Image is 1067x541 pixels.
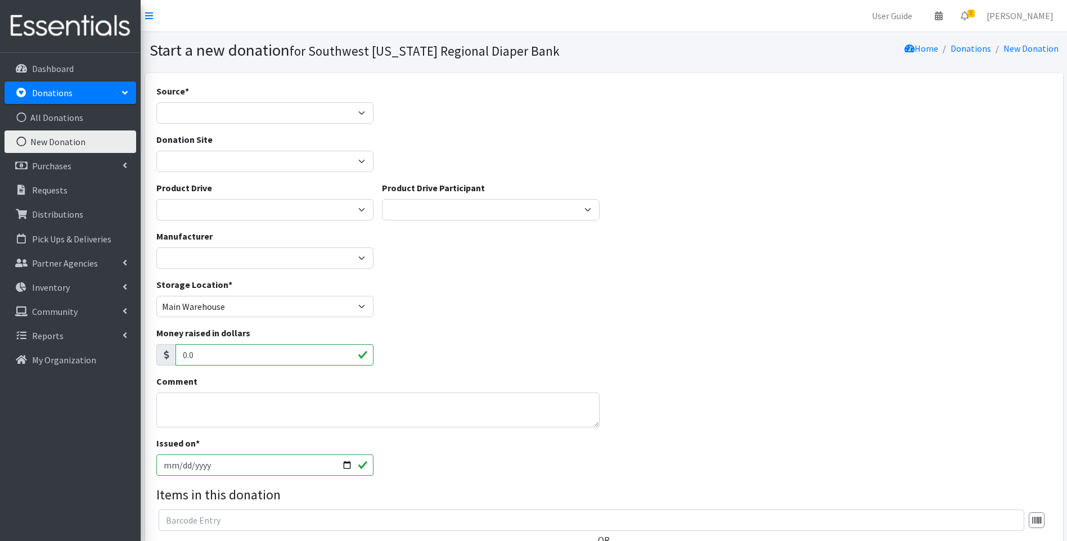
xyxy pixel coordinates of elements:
[156,278,232,291] label: Storage Location
[32,258,98,269] p: Partner Agencies
[32,306,78,317] p: Community
[952,4,978,27] a: 3
[156,133,213,146] label: Donation Site
[228,279,232,290] abbr: required
[156,485,1052,505] legend: Items in this donation
[978,4,1063,27] a: [PERSON_NAME]
[32,209,83,220] p: Distributions
[4,349,136,371] a: My Organization
[32,160,71,172] p: Purchases
[4,324,136,347] a: Reports
[32,87,73,98] p: Donations
[4,155,136,177] a: Purchases
[1003,43,1059,54] a: New Donation
[290,43,560,59] small: for Southwest [US_STATE] Regional Diaper Bank
[156,229,213,243] label: Manufacturer
[32,184,67,196] p: Requests
[156,84,189,98] label: Source
[32,233,111,245] p: Pick Ups & Deliveries
[4,203,136,226] a: Distributions
[904,43,938,54] a: Home
[156,436,200,450] label: Issued on
[4,276,136,299] a: Inventory
[156,181,212,195] label: Product Drive
[4,252,136,274] a: Partner Agencies
[382,181,485,195] label: Product Drive Participant
[32,330,64,341] p: Reports
[32,63,74,74] p: Dashboard
[4,130,136,153] a: New Donation
[4,57,136,80] a: Dashboard
[32,354,96,366] p: My Organization
[4,82,136,104] a: Donations
[196,438,200,449] abbr: required
[4,106,136,129] a: All Donations
[4,7,136,45] img: HumanEssentials
[4,300,136,323] a: Community
[951,43,991,54] a: Donations
[156,375,197,388] label: Comment
[156,326,250,340] label: Money raised in dollars
[4,179,136,201] a: Requests
[967,10,975,17] span: 3
[159,510,1024,531] input: Barcode Entry
[32,282,70,293] p: Inventory
[150,40,600,60] h1: Start a new donation
[863,4,921,27] a: User Guide
[185,85,189,97] abbr: required
[4,228,136,250] a: Pick Ups & Deliveries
